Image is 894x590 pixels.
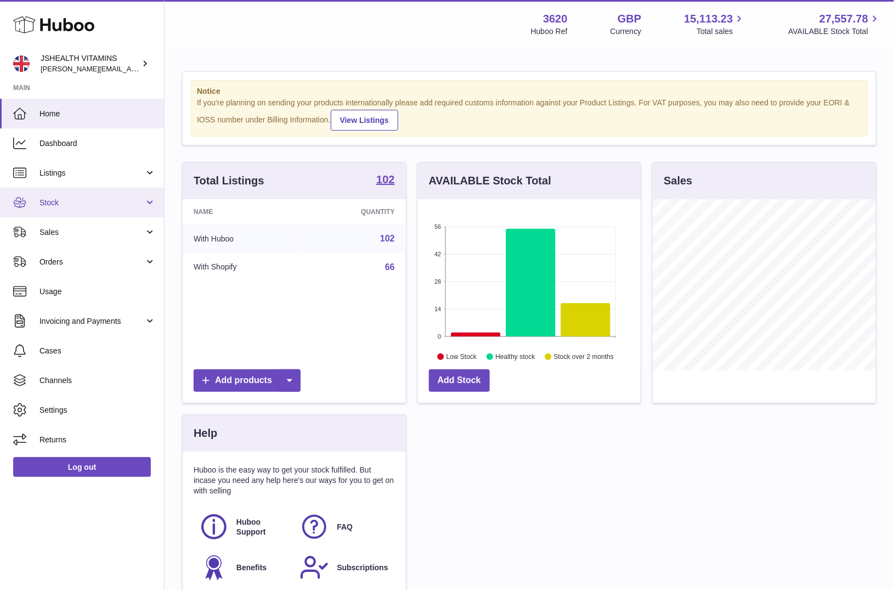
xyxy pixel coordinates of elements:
[39,257,144,267] span: Orders
[434,278,441,285] text: 28
[39,227,144,238] span: Sales
[194,426,217,441] h3: Help
[299,512,389,542] a: FAQ
[376,174,394,187] a: 102
[194,465,395,496] p: Huboo is the easy way to get your stock fulfilled. But incase you need any help here's our ways f...
[434,251,441,257] text: 42
[41,64,220,73] span: [PERSON_NAME][EMAIL_ADDRESS][DOMAIN_NAME]
[39,375,156,386] span: Channels
[554,353,614,361] text: Stock over 2 months
[434,223,441,230] text: 56
[39,286,156,297] span: Usage
[183,224,303,253] td: With Huboo
[664,173,692,188] h3: Sales
[39,435,156,445] span: Returns
[788,12,881,37] a: 27,557.78 AVAILABLE Stock Total
[531,26,568,37] div: Huboo Ref
[194,369,301,392] a: Add products
[236,563,267,573] span: Benefits
[337,522,353,532] span: FAQ
[495,353,535,361] text: Healthy stock
[41,53,139,74] div: JSHEALTH VITAMINS
[429,369,490,392] a: Add Stock
[610,26,642,37] div: Currency
[39,198,144,208] span: Stock
[39,168,144,178] span: Listings
[697,26,745,37] span: Total sales
[331,110,398,131] a: View Listings
[39,109,156,119] span: Home
[337,563,388,573] span: Subscriptions
[199,553,288,582] a: Benefits
[429,173,551,188] h3: AVAILABLE Stock Total
[438,333,441,340] text: 0
[13,55,30,72] img: francesca@jshealthvitamins.com
[819,12,868,26] span: 27,557.78
[197,98,862,131] div: If you're planning on sending your products internationally please add required customs informati...
[446,353,477,361] text: Low Stock
[197,86,862,97] strong: Notice
[183,253,303,282] td: With Shopify
[39,138,156,149] span: Dashboard
[380,234,395,243] a: 102
[376,174,394,185] strong: 102
[183,199,303,224] th: Name
[39,346,156,356] span: Cases
[303,199,405,224] th: Quantity
[199,512,288,542] a: Huboo Support
[385,262,395,272] a: 66
[684,12,745,37] a: 15,113.23 Total sales
[618,12,641,26] strong: GBP
[13,457,151,477] a: Log out
[434,306,441,312] text: 14
[684,12,733,26] span: 15,113.23
[236,517,287,538] span: Huboo Support
[194,173,264,188] h3: Total Listings
[39,316,144,327] span: Invoicing and Payments
[543,12,568,26] strong: 3620
[299,553,389,582] a: Subscriptions
[39,405,156,415] span: Settings
[788,26,881,37] span: AVAILABLE Stock Total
